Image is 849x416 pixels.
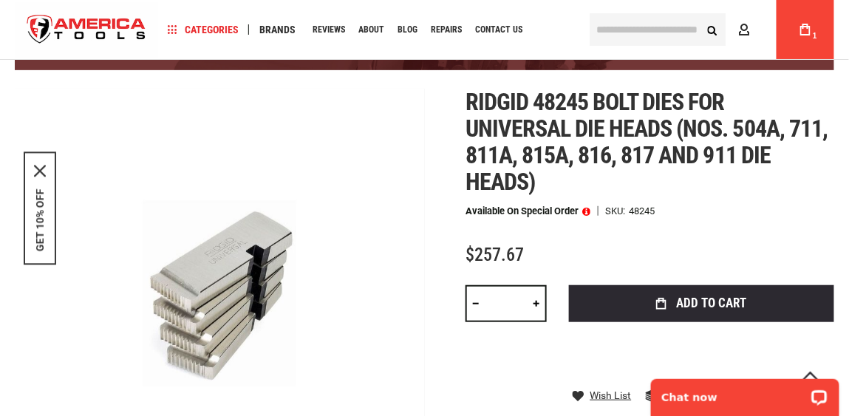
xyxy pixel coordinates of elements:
button: GET 10% OFF [34,188,46,251]
a: Reviews [306,20,352,40]
button: Add to Cart [569,285,834,322]
p: Available on Special Order [466,206,590,216]
svg: close icon [34,165,46,177]
a: About [352,20,391,40]
a: Contact Us [468,20,529,40]
a: Repairs [424,20,468,40]
img: America Tools [15,2,158,58]
a: Brands [253,20,302,40]
strong: SKU [605,206,629,216]
span: Wish List [590,390,632,400]
span: Ridgid 48245 bolt dies for universal die heads (nos. 504a, 711, 811a, 815a, 816, 817 and 911 die ... [466,88,828,196]
a: store logo [15,2,158,58]
iframe: LiveChat chat widget [641,369,849,416]
div: 48245 [629,206,655,216]
span: $257.67 [466,245,524,265]
span: Repairs [431,25,462,34]
a: Categories [161,20,245,40]
a: Blog [391,20,424,40]
span: 1 [813,32,817,40]
span: Contact Us [475,25,522,34]
a: Wish List [573,389,632,402]
span: About [358,25,384,34]
span: Blog [398,25,417,34]
iframe: Secure express checkout frame [566,327,837,369]
span: Reviews [313,25,345,34]
button: Close [34,165,46,177]
span: Categories [168,24,239,35]
button: Search [698,16,726,44]
span: Brands [259,24,296,35]
span: Add to Cart [676,297,746,310]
